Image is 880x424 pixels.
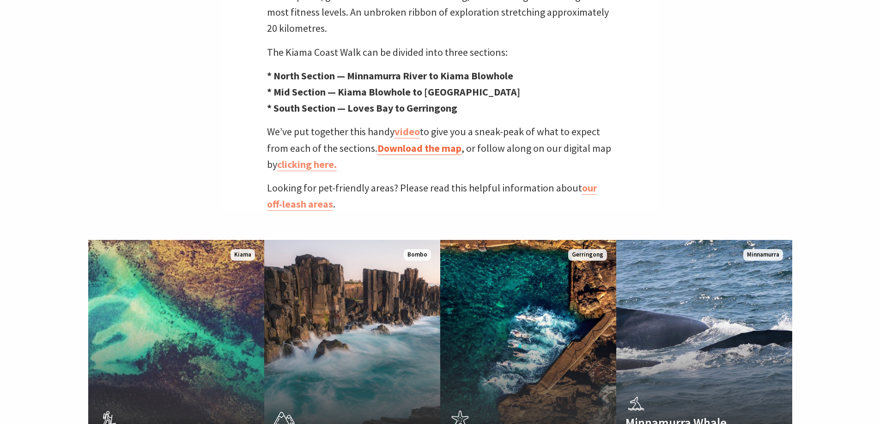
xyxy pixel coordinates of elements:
span: Gerringong [568,249,607,261]
strong: * Mid Section — Kiama Blowhole to [GEOGRAPHIC_DATA] [267,85,520,98]
strong: * South Section — Loves Bay to Gerringong [267,102,457,114]
a: our off-leash areas [267,181,597,211]
span: Bombo [404,249,431,261]
p: We’ve put together this handy to give you a sneak-peak of what to expect from each of the section... [267,124,613,173]
span: Kiama [231,249,255,261]
p: The Kiama Coast Walk can be divided into three sections: [267,44,613,60]
a: clicking here. [277,158,337,171]
strong: * North Section — Minnamurra River to Kiama Blowhole [267,69,513,82]
p: Looking for pet-friendly areas? Please read this helpful information about . [267,180,613,212]
a: Download the map [377,142,461,155]
span: Minnamurra [743,249,783,261]
a: video [394,125,420,138]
